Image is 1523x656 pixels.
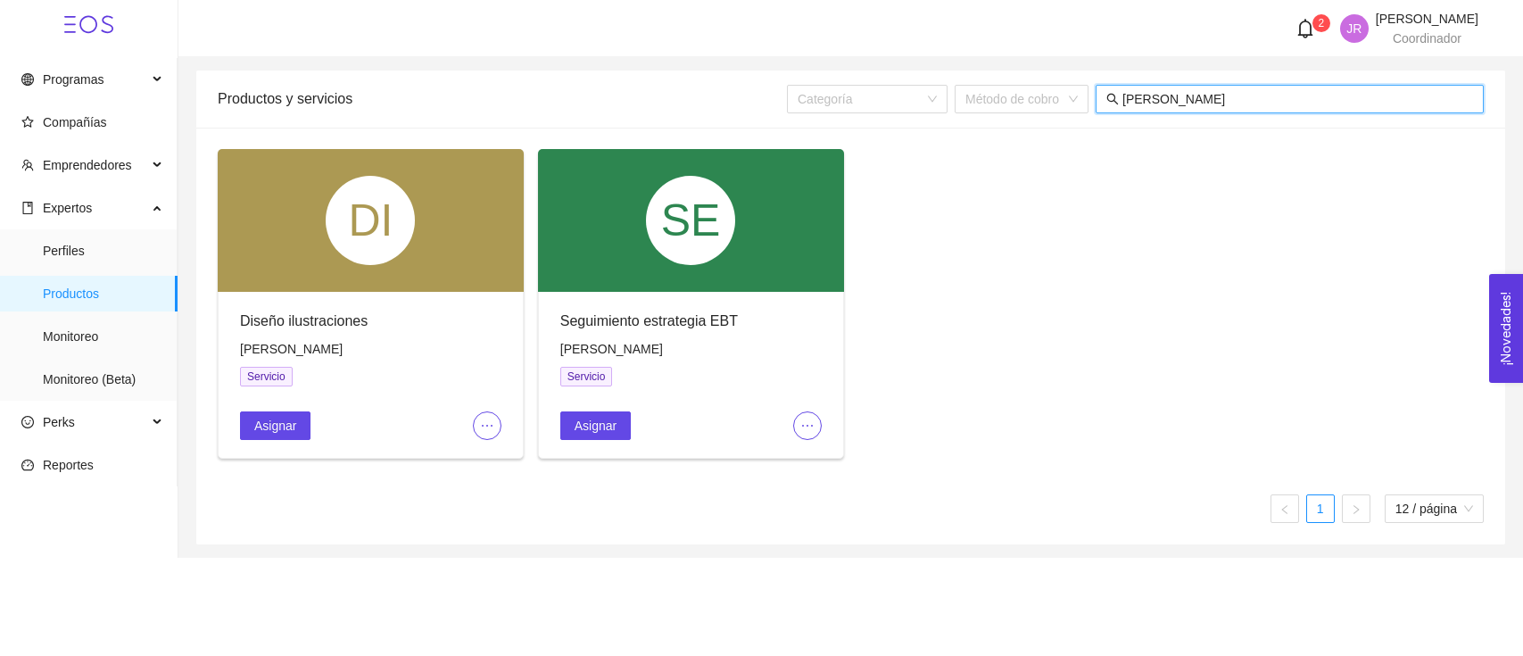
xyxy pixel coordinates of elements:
[560,411,631,440] button: Asignar
[1351,504,1362,515] span: right
[43,458,94,472] span: Reportes
[575,416,617,436] span: Asignar
[560,342,663,356] span: [PERSON_NAME]
[240,310,501,332] div: Diseño ilustraciones
[218,73,787,124] div: Productos y servicios
[43,276,163,311] span: Productos
[793,411,822,440] button: ellipsis
[794,419,821,433] span: ellipsis
[474,419,501,433] span: ellipsis
[1106,93,1119,105] span: search
[1385,494,1484,523] div: tamaño de página
[21,202,34,214] span: book
[1307,495,1334,522] a: 1
[43,415,75,429] span: Perks
[240,411,310,440] button: Asignar
[1346,14,1362,43] span: JR
[1279,504,1290,515] span: left
[1319,17,1325,29] span: 2
[240,367,293,386] span: Servicio
[1393,31,1461,46] span: Coordinador
[43,233,163,269] span: Perfiles
[43,72,103,87] span: Programas
[1312,14,1330,32] sup: 2
[43,115,107,129] span: Compañías
[240,342,343,356] span: [PERSON_NAME]
[473,411,501,440] button: ellipsis
[1342,494,1370,523] button: right
[326,176,415,265] div: DI
[1376,12,1478,26] span: [PERSON_NAME]
[43,319,163,354] span: Monitoreo
[21,116,34,129] span: star
[1271,494,1299,523] button: left
[43,201,92,215] span: Expertos
[1489,274,1523,383] button: Open Feedback Widget
[1395,495,1473,522] span: 12 / página
[1295,19,1315,38] span: bell
[1342,494,1370,523] li: Página siguiente
[560,310,822,332] div: Seguimiento estrategia EBT
[254,416,296,436] span: Asignar
[21,459,34,471] span: dashboard
[1122,89,1473,109] input: Buscar
[560,367,613,386] span: Servicio
[43,158,132,172] span: Emprendedores
[646,176,735,265] div: SE
[43,361,163,397] span: Monitoreo (Beta)
[1271,494,1299,523] li: Página anterior
[1306,494,1335,523] li: 1
[21,73,34,86] span: global
[21,416,34,428] span: smile
[21,159,34,171] span: team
